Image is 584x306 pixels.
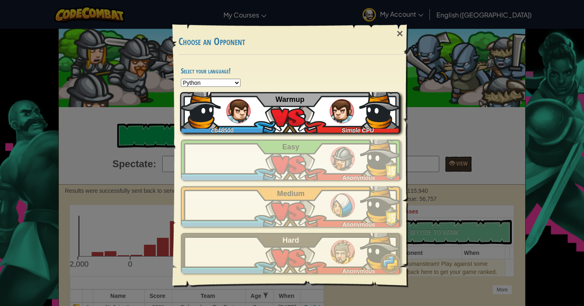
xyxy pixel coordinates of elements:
span: Anonymous [342,175,375,181]
a: cb48500Simple CPU [181,92,401,133]
span: Warmup [275,95,304,103]
div: × [391,22,409,45]
a: Anonymous [181,233,401,274]
span: Simple CPU [342,127,374,134]
img: humans_ladder_tutorial.png [330,99,354,123]
img: +P1oqSZl0AwvUAAAAAElFTkSuQmCC [360,136,401,176]
h3: Choose an Opponent [178,36,403,47]
span: Hard [283,236,299,244]
img: humans_ladder_hard.png [331,240,355,264]
a: Anonymous [181,186,401,227]
a: Anonymous [181,140,401,180]
span: Anonymous [342,221,375,228]
span: Easy [282,143,299,151]
span: Anonymous [342,268,375,274]
img: +P1oqSZl0AwvUAAAAAElFTkSuQmCC [360,182,401,223]
img: +P1oqSZl0AwvUAAAAAElFTkSuQmCC [360,229,401,269]
span: cb48500 [211,127,233,134]
img: +P1oqSZl0AwvUAAAAAElFTkSuQmCC [359,88,400,129]
img: humans_ladder_medium.png [331,193,355,218]
h4: Select your language! [181,67,401,75]
img: humans_ladder_easy.png [331,147,355,171]
img: humans_ladder_tutorial.png [226,99,251,123]
span: Medium [277,190,305,198]
img: +P1oqSZl0AwvUAAAAAElFTkSuQmCC [180,88,221,129]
